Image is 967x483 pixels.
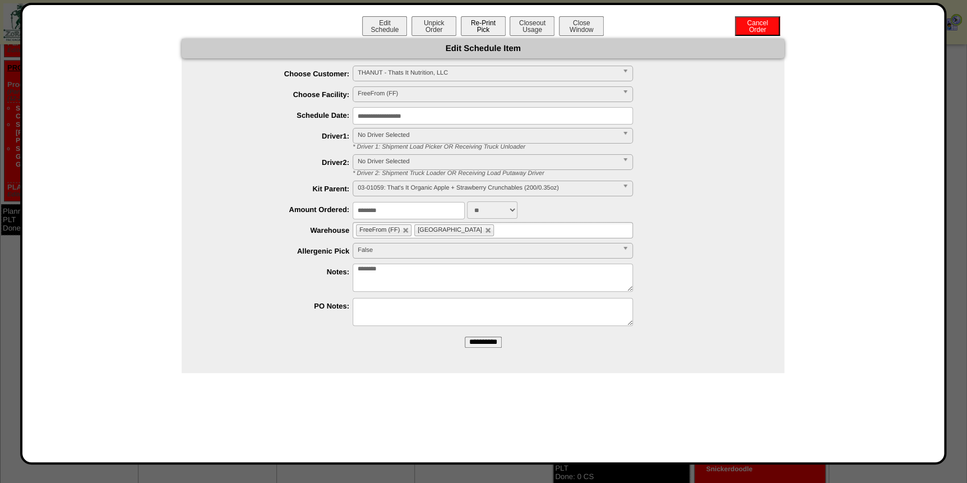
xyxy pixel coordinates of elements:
[735,16,780,36] button: CancelOrder
[204,268,353,276] label: Notes:
[559,16,604,36] button: CloseWindow
[204,247,353,255] label: Allergenic Pick
[204,158,353,167] label: Driver2:
[362,16,407,36] button: EditSchedule
[359,227,400,233] span: FreeFrom (FF)
[204,205,353,214] label: Amount Ordered:
[204,302,353,310] label: PO Notes:
[358,243,618,257] span: False
[344,170,784,177] div: * Driver 2: Shipment Truck Loader OR Receiving Load Putaway Driver
[461,16,506,36] button: Re-PrintPick
[418,227,482,233] span: [GEOGRAPHIC_DATA]
[558,25,605,34] a: CloseWindow
[411,16,456,36] button: UnpickOrder
[510,16,554,36] button: CloseoutUsage
[344,144,784,150] div: * Driver 1: Shipment Load Picker OR Receiving Truck Unloader
[204,111,353,119] label: Schedule Date:
[358,128,618,142] span: No Driver Selected
[204,226,353,234] label: Warehouse
[204,185,353,193] label: Kit Parent:
[358,66,618,80] span: THANUT - Thats It Nutrition, LLC
[358,87,618,100] span: FreeFrom (FF)
[358,155,618,168] span: No Driver Selected
[358,181,618,195] span: 03-01059: That's It Organic Apple + Strawberry Crunchables (200/0.35oz)
[204,90,353,99] label: Choose Facility:
[182,39,784,58] div: Edit Schedule Item
[204,132,353,140] label: Driver1:
[204,70,353,78] label: Choose Customer:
